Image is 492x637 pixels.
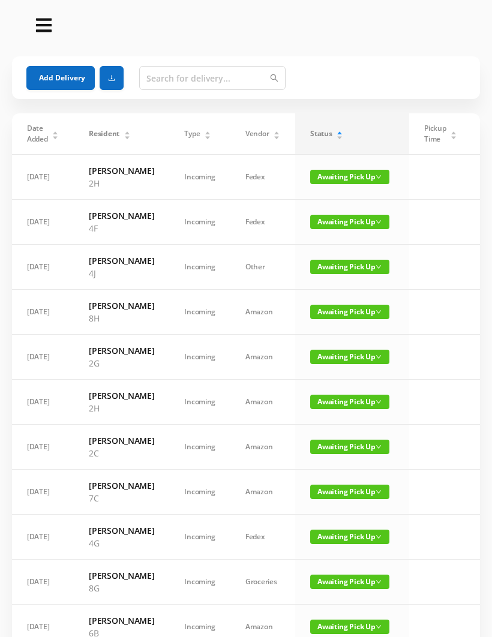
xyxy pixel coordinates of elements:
[27,123,48,145] span: Date Added
[376,399,382,405] i: icon: down
[205,130,211,133] i: icon: caret-up
[89,447,154,459] p: 2C
[89,524,154,537] h6: [PERSON_NAME]
[169,290,230,335] td: Incoming
[12,515,74,560] td: [DATE]
[89,569,154,582] h6: [PERSON_NAME]
[310,620,389,634] span: Awaiting Pick Up
[274,134,280,138] i: icon: caret-down
[230,380,295,425] td: Amazon
[310,530,389,544] span: Awaiting Pick Up
[230,335,295,380] td: Amazon
[310,575,389,589] span: Awaiting Pick Up
[273,130,280,137] div: Sort
[169,560,230,605] td: Incoming
[89,177,154,190] p: 2H
[12,155,74,200] td: [DATE]
[12,200,74,245] td: [DATE]
[89,582,154,594] p: 8G
[230,155,295,200] td: Fedex
[169,155,230,200] td: Incoming
[376,444,382,450] i: icon: down
[124,130,130,133] i: icon: caret-up
[89,267,154,280] p: 4J
[169,335,230,380] td: Incoming
[451,134,457,138] i: icon: caret-down
[89,537,154,549] p: 4G
[376,624,382,630] i: icon: down
[230,515,295,560] td: Fedex
[451,130,457,133] i: icon: caret-up
[12,290,74,335] td: [DATE]
[89,492,154,504] p: 7C
[89,128,119,139] span: Resident
[89,389,154,402] h6: [PERSON_NAME]
[310,350,389,364] span: Awaiting Pick Up
[89,357,154,369] p: 2G
[89,344,154,357] h6: [PERSON_NAME]
[89,614,154,627] h6: [PERSON_NAME]
[230,560,295,605] td: Groceries
[12,560,74,605] td: [DATE]
[376,309,382,315] i: icon: down
[310,395,389,409] span: Awaiting Pick Up
[424,123,446,145] span: Pickup Time
[26,66,95,90] button: Add Delivery
[169,245,230,290] td: Incoming
[124,134,130,138] i: icon: caret-down
[124,130,131,137] div: Sort
[230,290,295,335] td: Amazon
[12,335,74,380] td: [DATE]
[89,479,154,492] h6: [PERSON_NAME]
[169,380,230,425] td: Incoming
[310,440,389,454] span: Awaiting Pick Up
[169,515,230,560] td: Incoming
[270,74,278,82] i: icon: search
[376,579,382,585] i: icon: down
[376,264,382,270] i: icon: down
[184,128,200,139] span: Type
[376,534,382,540] i: icon: down
[89,209,154,222] h6: [PERSON_NAME]
[52,130,59,137] div: Sort
[310,485,389,499] span: Awaiting Pick Up
[337,134,343,138] i: icon: caret-down
[89,254,154,267] h6: [PERSON_NAME]
[230,425,295,470] td: Amazon
[336,130,343,137] div: Sort
[169,425,230,470] td: Incoming
[169,200,230,245] td: Incoming
[230,245,295,290] td: Other
[89,434,154,447] h6: [PERSON_NAME]
[12,245,74,290] td: [DATE]
[450,130,457,137] div: Sort
[12,425,74,470] td: [DATE]
[310,260,389,274] span: Awaiting Pick Up
[230,200,295,245] td: Fedex
[52,134,59,138] i: icon: caret-down
[376,174,382,180] i: icon: down
[376,489,382,495] i: icon: down
[89,222,154,235] p: 4F
[310,128,332,139] span: Status
[89,164,154,177] h6: [PERSON_NAME]
[12,470,74,515] td: [DATE]
[245,128,269,139] span: Vendor
[89,402,154,414] p: 2H
[310,305,389,319] span: Awaiting Pick Up
[376,219,382,225] i: icon: down
[12,380,74,425] td: [DATE]
[310,170,389,184] span: Awaiting Pick Up
[205,134,211,138] i: icon: caret-down
[169,470,230,515] td: Incoming
[89,312,154,324] p: 8H
[274,130,280,133] i: icon: caret-up
[204,130,211,137] div: Sort
[337,130,343,133] i: icon: caret-up
[230,470,295,515] td: Amazon
[376,354,382,360] i: icon: down
[310,215,389,229] span: Awaiting Pick Up
[139,66,286,90] input: Search for delivery...
[100,66,124,90] button: icon: download
[89,299,154,312] h6: [PERSON_NAME]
